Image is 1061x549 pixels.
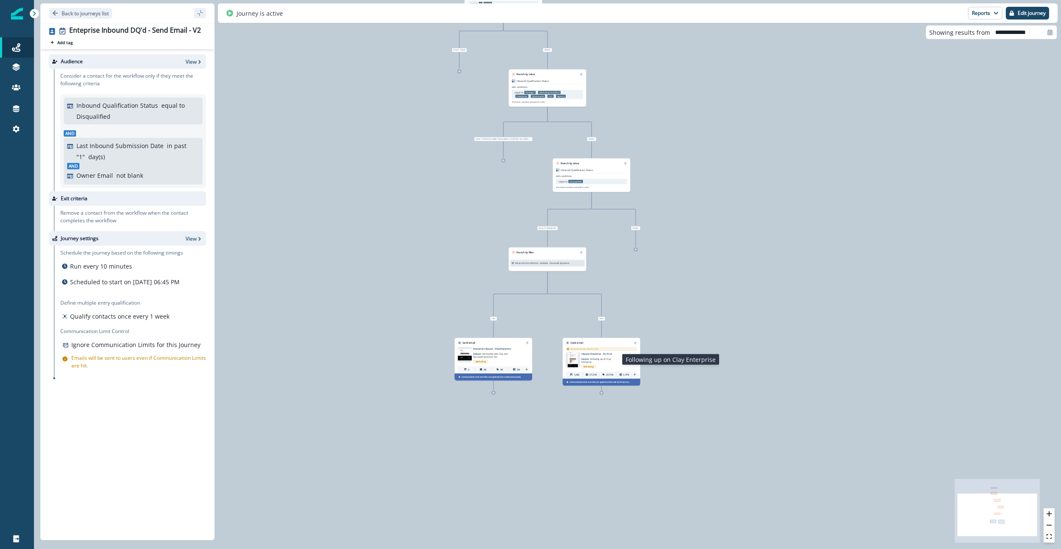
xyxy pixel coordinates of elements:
[592,193,636,226] g: Edge from 9a3de999-2522-4a3c-973f-463d34d14828 to node-edge-label76dcd4e8-dd10-478d-9e0f-e0c9cad9...
[452,48,466,52] span: in past 1 day(s)
[473,350,511,359] p: Subject:
[515,91,571,98] ul: , , , , ,
[76,171,113,180] p: Owner Email
[516,79,549,83] p: Inbound Qualification Status
[631,226,640,230] span: Default
[503,14,547,48] g: Edge from 57703a17-29ac-4d4d-bd3b-d68ff69a6bdf to node-edge-labelfaf4b7ad-2cd0-46c7-a5ee-c4ffcb68...
[473,352,508,358] span: Get Started with Clay and Microsoft Dynamics 365
[570,341,583,345] p: Send email
[71,354,206,370] p: Emails will be sent to users even if Communication Limits are hit.
[512,101,545,104] p: The Values would be evaluated in order.
[60,328,206,335] p: Communication Limit Control
[519,48,577,52] div: Default
[508,69,586,106] div: Branch by valueRemoveInbound Qualification Statuswith conditions:equal to Strategic,Marketing Qua...
[568,180,583,183] p: Disqualified
[547,95,554,98] p: PLG
[559,180,567,183] p: equal to
[515,95,528,98] p: Enterprise
[570,381,629,383] p: Communication Limit overrides are applied to this email by the Journey
[512,85,528,88] p: with conditions:
[517,368,520,371] p: 0%
[587,137,596,141] span: Default
[60,209,206,224] p: Remove a contact from the workflow when the contact completes the workflow
[508,247,586,271] div: Branch by filterRemoveInbound Form Referrercontains microsoft-dynamics
[531,95,545,98] p: Sales Assist
[556,186,590,189] p: The Values would be evaluated in order.
[607,226,665,230] div: Default
[76,141,164,150] p: Last Inbound Submission Date
[70,262,132,271] p: Run every 10 minutes
[459,14,503,48] g: Edge from 57703a17-29ac-4d4d-bd3b-d68ff69a6bdf to node-edge-label2cd5734e-2e66-4414-a55b-82390ed0...
[490,317,497,321] span: True
[553,158,630,192] div: Branch by valueRemoveInbound Qualification Statuswith conditions:equal to DisqualifiedThe Values ...
[563,137,621,141] div: Default
[623,373,629,376] p: 3.27%
[1044,520,1055,531] button: zoom out
[60,299,171,307] p: Define multiple entry qualification
[574,373,579,376] p: 1,988
[60,72,206,87] p: Consider a contact for the workflow only if they meet the following criteria
[570,347,598,350] p: This asset has overrides for From
[581,356,619,364] p: Subject:
[561,168,593,172] p: Inbound Qualification Status
[430,48,488,52] div: in past 1 day(s)
[598,317,605,321] span: False
[468,368,469,371] p: 0
[167,141,186,150] p: in past
[503,107,547,137] g: Edge from 4eef636a-98de-4ad6-9247-605d952d93f4 to node-edge-label93cbba4a-eea6-4350-93c8-7dafa3a8...
[70,312,169,321] p: Qualify contacts once every 1 week
[1018,10,1046,16] p: Edit journey
[458,349,472,360] img: email asset unavailable
[116,171,143,180] p: not blank
[49,39,74,46] button: Add tag
[968,7,1002,20] button: Reports
[186,58,203,65] button: View
[494,272,547,316] g: Edge from 354dd7ea-de5d-4983-a6f1-efeb24b3baeb to node-edge-labelde025db9-e1f8-4821-b816-0860ffd2...
[462,375,521,378] p: Communication Limit overrides are applied to this email by the Journey
[49,8,112,19] button: Go back
[484,368,487,371] p: 0%
[561,162,579,165] p: Branch by value
[537,226,558,230] span: equal to Disqualified
[474,137,533,141] div: equal to Strategic, Marketing Qualified, Enterprise, Sales Assist, PLG, Agency
[237,9,283,18] p: Journey is active
[186,58,197,65] p: View
[186,235,197,242] p: View
[1006,7,1049,20] button: Edit journey
[194,8,206,18] button: sidebar collapse toggle
[64,130,76,137] span: And
[547,272,601,316] g: Edge from 354dd7ea-de5d-4983-a6f1-efeb24b3baeb to node-edge-labeld3994f87-2879-46d1-9976-a3d3a59e...
[465,317,523,321] div: True
[69,26,201,36] div: Enteprise Inbound DQ'd - Send Email - V2
[186,235,203,242] button: View
[590,373,597,376] p: 67.32%
[62,10,109,17] p: Back to journeys list
[473,360,488,364] span: Marketing
[161,101,185,110] p: equal to
[929,28,990,37] p: Showing results from
[60,249,183,257] p: Schedule the journey based on the following timings
[473,347,522,350] p: Enterprise Inbound - DQed Dynamics
[573,317,631,321] div: False
[61,235,99,242] p: Journey settings
[581,352,629,355] p: Inbound Enterprise - Pro Fit v2
[516,73,535,76] p: Branch by value
[61,58,83,65] p: Audience
[606,373,613,376] p: 28.73%
[11,8,23,20] img: Inflection
[463,341,475,345] p: Send email
[71,340,200,349] p: Ignore Communication Limits for this Journey
[556,174,572,177] p: with conditions:
[1044,531,1055,543] button: fit view
[519,226,577,230] div: equal to Disqualified
[581,357,611,363] span: Following up on Clay Enterprise
[500,368,503,371] p: 0%
[88,152,105,161] p: day(s)
[543,48,552,52] span: Default
[563,338,641,385] div: Send emailRemoveThis asset has overrides for Fromemail asset unavailableInbound Enterprise - Pro ...
[538,91,561,94] p: Marketing Qualified
[540,261,548,264] p: contains
[61,195,87,202] p: Exit criteria
[515,261,539,264] p: Inbound Form Referrer
[1044,508,1055,520] button: zoom in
